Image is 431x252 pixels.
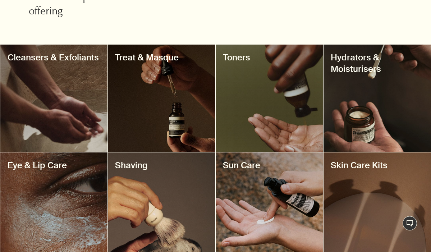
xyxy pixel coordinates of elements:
[0,45,108,152] a: decorativeCleansers & Exfoliants
[115,52,208,63] h3: Treat & Masque
[115,160,208,171] h3: Shaving
[8,160,101,171] h3: Eye & Lip Care
[108,45,215,152] a: decorativeTreat & Masque
[216,45,323,152] a: decorativeToners
[324,45,431,152] a: decorativeHydrators & Moisturisers
[223,52,316,63] h3: Toners
[331,52,424,75] h3: Hydrators & Moisturisers
[403,216,417,230] button: Live Assistance
[223,160,316,171] h3: Sun Care
[331,160,424,171] h3: Skin Care Kits
[8,52,101,63] h3: Cleansers & Exfoliants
